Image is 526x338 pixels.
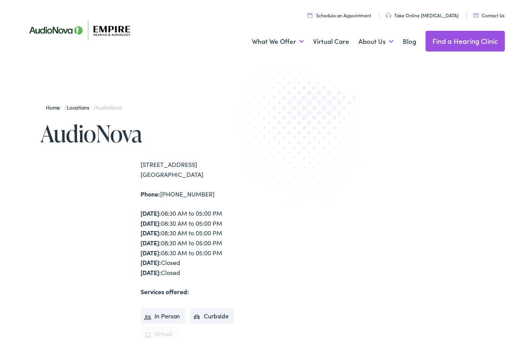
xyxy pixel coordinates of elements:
[141,268,161,276] strong: [DATE]:
[141,160,263,179] div: [STREET_ADDRESS] [GEOGRAPHIC_DATA]
[473,12,504,18] a: Contact Us
[46,103,64,111] a: Home
[386,13,391,18] img: utility icon
[313,27,349,56] a: Virtual Care
[425,31,505,52] a: Find a Hearing Clinic
[95,103,122,111] span: AudioNova
[473,13,479,17] img: utility icon
[141,228,161,237] strong: [DATE]:
[141,219,161,227] strong: [DATE]:
[141,287,189,296] strong: Services offered:
[386,12,459,18] a: Take Online [MEDICAL_DATA]
[358,27,394,56] a: About Us
[40,121,263,146] h1: AudioNova
[141,308,186,324] li: In Person
[141,248,161,257] strong: [DATE]:
[403,27,416,56] a: Blog
[190,308,234,324] li: Curbside
[141,190,160,198] strong: Phone:
[67,103,93,111] a: Locations
[308,12,371,18] a: Schedule an Appointment
[141,208,263,277] div: 08:30 AM to 05:00 PM 08:30 AM to 05:00 PM 08:30 AM to 05:00 PM 08:30 AM to 05:00 PM 08:30 AM to 0...
[308,13,312,18] img: utility icon
[141,238,161,247] strong: [DATE]:
[141,209,161,217] strong: [DATE]:
[141,189,263,199] div: [PHONE_NUMBER]
[141,258,161,266] strong: [DATE]:
[252,27,304,56] a: What We Offer
[46,103,122,111] span: / /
